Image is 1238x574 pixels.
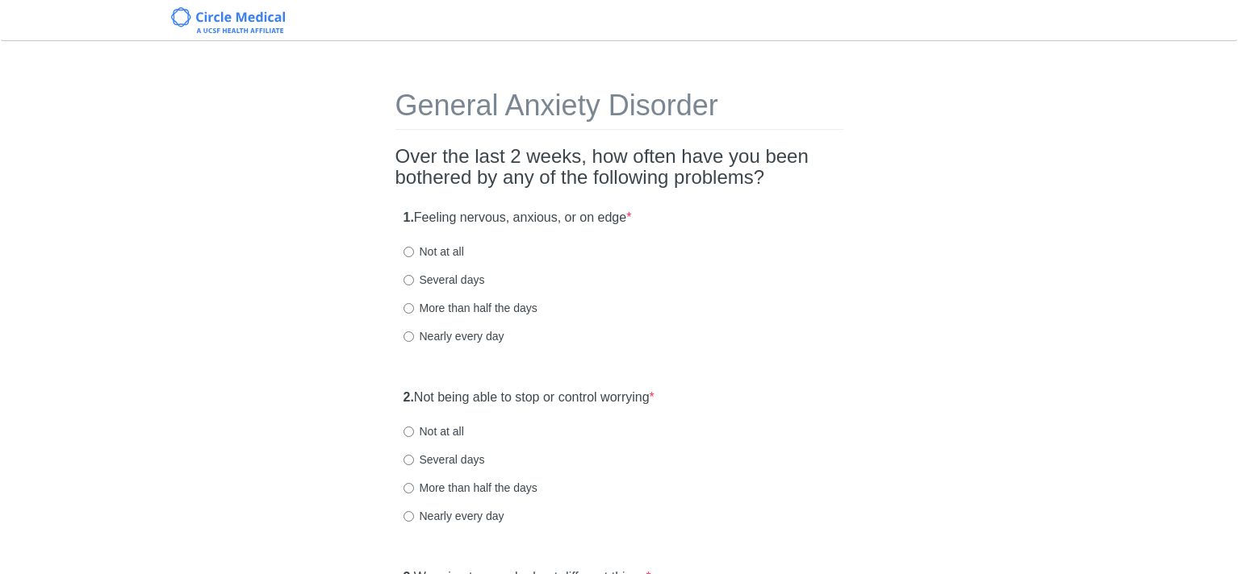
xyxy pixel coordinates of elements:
[404,423,464,439] label: Not at all
[404,508,504,524] label: Nearly every day
[404,275,414,285] input: Several days
[395,146,843,189] h2: Over the last 2 weeks, how often have you been bothered by any of the following problems?
[404,328,504,344] label: Nearly every day
[171,7,285,33] img: Circle Medical Logo
[404,209,632,227] label: Feeling nervous, anxious, or on edge
[404,483,414,493] input: More than half the days
[404,480,537,496] label: More than half the days
[404,300,537,316] label: More than half the days
[404,390,414,404] strong: 2.
[404,272,485,288] label: Several days
[404,389,655,407] label: Not being able to stop or control worrying
[404,303,414,314] input: More than half the days
[404,247,414,257] input: Not at all
[404,210,414,224] strong: 1.
[404,243,464,260] label: Not at all
[395,89,843,130] h1: General Anxiety Disorder
[404,455,414,465] input: Several days
[404,331,414,342] input: Nearly every day
[404,426,414,437] input: Not at all
[404,451,485,468] label: Several days
[404,511,414,522] input: Nearly every day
